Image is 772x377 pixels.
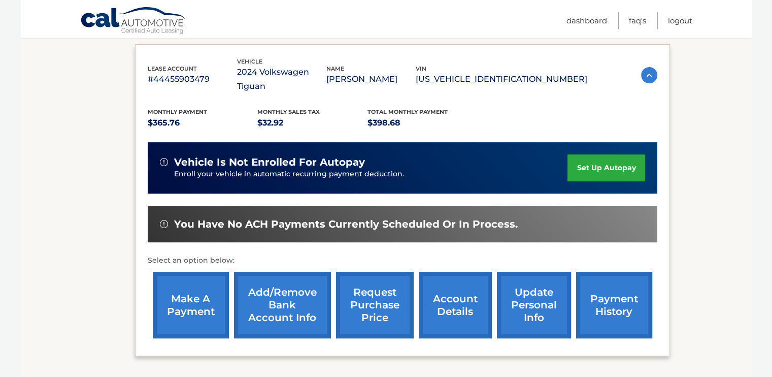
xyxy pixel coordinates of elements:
p: 2024 Volkswagen Tiguan [237,65,326,93]
img: accordion-active.svg [641,67,657,83]
span: Monthly sales Tax [257,108,320,115]
p: $398.68 [367,116,478,130]
p: Enroll your vehicle in automatic recurring payment deduction. [174,169,568,180]
p: [PERSON_NAME] [326,72,416,86]
span: Monthly Payment [148,108,207,115]
span: name [326,65,344,72]
span: You have no ACH payments currently scheduled or in process. [174,218,518,231]
a: Cal Automotive [80,7,187,36]
a: request purchase price [336,272,414,338]
a: FAQ's [629,12,646,29]
img: alert-white.svg [160,220,168,228]
span: vin [416,65,426,72]
span: vehicle is not enrolled for autopay [174,156,365,169]
img: alert-white.svg [160,158,168,166]
a: set up autopay [567,154,645,181]
p: [US_VEHICLE_IDENTIFICATION_NUMBER] [416,72,587,86]
span: Total Monthly Payment [367,108,448,115]
a: Add/Remove bank account info [234,272,331,338]
p: $365.76 [148,116,258,130]
p: Select an option below: [148,255,657,267]
a: account details [419,272,492,338]
p: #44455903479 [148,72,237,86]
a: make a payment [153,272,229,338]
span: vehicle [237,58,262,65]
span: lease account [148,65,197,72]
p: $32.92 [257,116,367,130]
a: Dashboard [566,12,607,29]
a: payment history [576,272,652,338]
a: update personal info [497,272,571,338]
a: Logout [668,12,692,29]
